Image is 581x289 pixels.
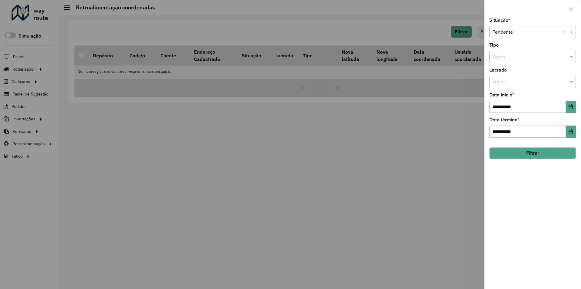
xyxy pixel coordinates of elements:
[489,147,576,159] button: Filtrar
[489,91,514,99] label: Data início
[489,17,510,24] label: Situação
[489,116,519,123] label: Data término
[566,101,576,113] button: Choose Date
[489,66,507,74] label: Lacrada
[566,126,576,138] button: Choose Date
[563,29,568,36] span: Clear all
[489,42,499,49] label: Tipo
